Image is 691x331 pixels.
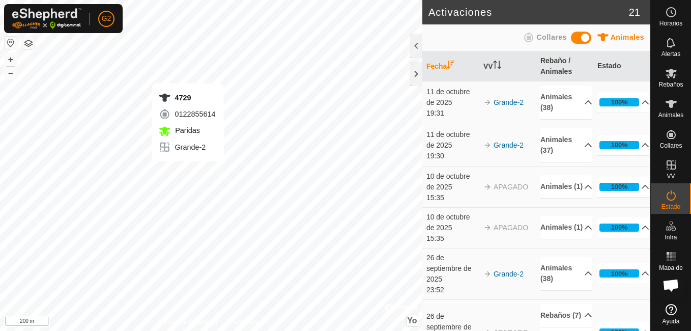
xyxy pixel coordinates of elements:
[629,5,640,20] span: 21
[494,183,528,191] font: APAGADO
[540,175,592,198] p-accordion-header: Animales (1)
[494,141,524,149] a: Grande-2
[540,222,583,233] font: Animales (1)
[229,318,264,327] a: Contáctenos
[158,92,215,104] div: 4729
[536,33,566,41] span: Collares
[599,183,639,191] div: 100%
[494,98,524,106] a: Grande-2
[426,87,478,108] div: 11 de octubre de 2025
[540,86,592,119] p-accordion-header: Animales (38)
[426,108,478,119] div: 19:31
[407,316,417,325] span: Yo
[540,128,592,162] p-accordion-header: Animales (37)
[667,173,675,179] span: VV
[426,129,478,151] div: 11 de octubre de 2025
[407,315,418,326] button: Yo
[611,182,628,191] div: 100%
[483,183,492,191] img: flecha
[12,8,81,29] img: Logo Gallagher
[658,81,683,88] span: Rebaños
[426,285,478,295] div: 23:52
[599,269,639,278] div: 100%
[663,318,680,324] span: Ayuda
[102,13,111,24] span: G2
[483,270,492,278] img: arrow
[651,300,691,328] a: Ayuda
[540,216,592,239] p-accordion-header: Animales (1)
[597,263,649,284] p-accordion-header: 100%
[599,224,639,232] div: 100%
[483,98,492,106] img: flecha
[5,53,17,66] button: +
[658,112,683,118] span: Animales
[540,304,592,327] p-accordion-header: Rebaños (7)
[426,62,447,70] font: Fecha
[661,204,680,210] span: Estado
[540,57,572,75] font: Rebaño / Animales
[158,108,215,120] div: 0122855614
[659,143,682,149] span: Collares
[540,257,592,290] p-accordion-header: Animales (38)
[22,37,35,49] button: Capas del Mapa
[172,126,200,134] span: Paridas
[426,233,478,244] div: 15:35
[597,62,621,70] font: Estado
[597,135,649,155] p-accordion-header: 100%
[426,253,478,285] div: 26 de septiembre de 2025
[597,217,649,238] p-accordion-header: 100%
[483,224,492,232] img: flecha
[159,318,217,327] a: Política de Privacidad
[599,141,639,149] div: 100%
[494,270,524,278] a: Grande-2
[540,310,581,321] font: Rebaños (7)
[426,192,478,203] div: 15:35
[653,265,688,277] span: Mapa de Calor
[483,141,492,149] img: flecha
[611,97,628,107] div: 100%
[611,33,644,41] span: Animales
[540,263,584,284] font: Animales (38)
[5,37,17,49] button: Restablecer Mapa
[540,92,584,113] font: Animales (38)
[611,269,628,279] div: 100%
[428,6,629,18] h2: Activaciones
[540,134,584,156] font: Animales (37)
[494,224,528,232] font: APAGADO
[426,212,478,233] div: 10 de octubre de 2025
[158,141,215,153] div: Grande-2
[611,140,628,150] div: 100%
[665,234,677,240] span: Infra
[483,62,493,70] font: VV
[493,62,501,70] p-sorticon: Activar para ordenar
[5,67,17,79] button: –
[661,51,680,57] span: Alertas
[597,92,649,113] p-accordion-header: 100%
[656,270,686,300] div: Chat abierto
[659,20,682,26] span: Horarios
[447,62,455,70] p-sorticon: Activar para ordenar
[597,177,649,197] p-accordion-header: 100%
[426,171,478,192] div: 10 de octubre de 2025
[540,181,583,192] font: Animales (1)
[426,151,478,161] div: 19:30
[611,223,628,232] div: 100%
[599,98,639,106] div: 100%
